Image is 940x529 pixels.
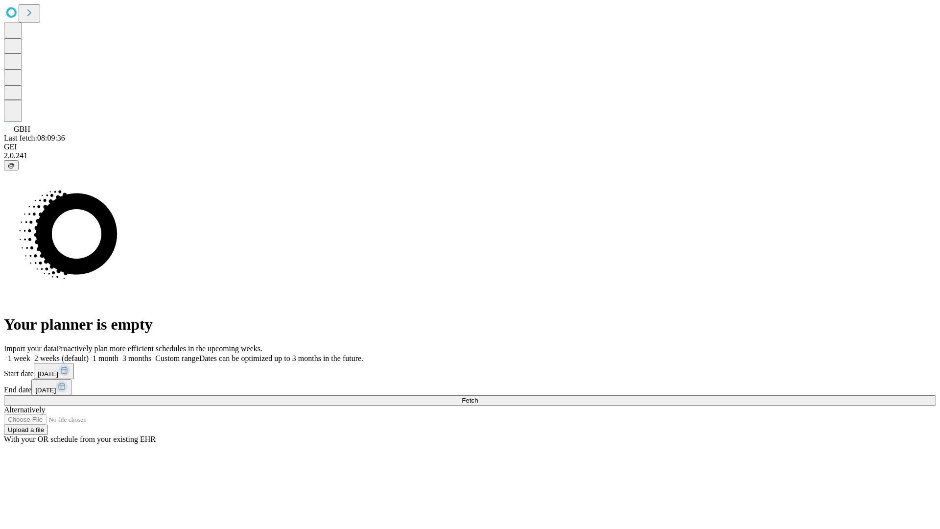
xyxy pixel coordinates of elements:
[4,425,48,435] button: Upload a file
[93,354,118,362] span: 1 month
[4,435,156,443] span: With your OR schedule from your existing EHR
[8,354,30,362] span: 1 week
[38,370,58,378] span: [DATE]
[4,143,936,151] div: GEI
[14,125,30,133] span: GBH
[4,151,936,160] div: 2.0.241
[8,162,15,169] span: @
[462,397,478,404] span: Fetch
[4,379,936,395] div: End date
[35,386,56,394] span: [DATE]
[57,344,262,353] span: Proactively plan more efficient schedules in the upcoming weeks.
[4,315,936,334] h1: Your planner is empty
[4,406,45,414] span: Alternatively
[4,395,936,406] button: Fetch
[34,354,89,362] span: 2 weeks (default)
[31,379,71,395] button: [DATE]
[4,134,65,142] span: Last fetch: 08:09:36
[4,160,19,170] button: @
[34,363,74,379] button: [DATE]
[155,354,199,362] span: Custom range
[122,354,151,362] span: 3 months
[4,363,936,379] div: Start date
[4,344,57,353] span: Import your data
[199,354,363,362] span: Dates can be optimized up to 3 months in the future.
